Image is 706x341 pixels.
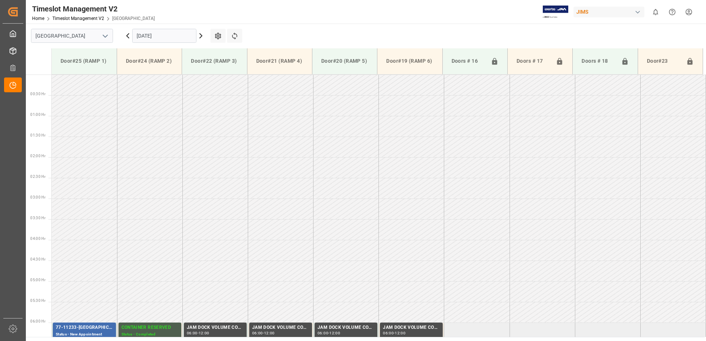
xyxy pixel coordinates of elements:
div: Door#22 (RAMP 3) [188,54,241,68]
span: 04:30 Hr [30,257,45,261]
input: Type to search/select [31,29,113,43]
span: 04:00 Hr [30,237,45,241]
span: 00:30 Hr [30,92,45,96]
div: 12:00 [395,331,405,335]
div: Door#23 [644,54,683,68]
div: - [328,331,329,335]
div: 77-11233-[GEOGRAPHIC_DATA] [56,324,113,331]
div: Door#19 (RAMP 6) [383,54,436,68]
div: Door#20 (RAMP 5) [318,54,371,68]
button: open menu [99,30,110,42]
div: 06:00 [187,331,198,335]
button: show 0 new notifications [647,4,664,20]
div: Door#21 (RAMP 4) [253,54,306,68]
span: 06:00 Hr [30,319,45,323]
div: 12:00 [199,331,209,335]
div: JAM DOCK VOLUME CONTROL [187,324,244,331]
span: 05:30 Hr [30,299,45,303]
div: Status - New Appointment [56,331,113,338]
div: Doors # 16 [449,54,488,68]
img: Exertis%20JAM%20-%20Email%20Logo.jpg_1722504956.jpg [543,6,568,18]
div: 12:00 [264,331,275,335]
input: DD.MM.YYYY [132,29,196,43]
div: Timeslot Management V2 [32,3,155,14]
div: - [394,331,395,335]
div: Doors # 18 [579,54,618,68]
div: 12:00 [329,331,340,335]
div: 06:00 [383,331,394,335]
a: Timeslot Management V2 [52,16,104,21]
div: - [198,331,199,335]
div: Door#25 (RAMP 1) [58,54,111,68]
div: JAM DOCK VOLUME CONTROL [383,324,440,331]
div: 06:00 [252,331,263,335]
div: Door#24 (RAMP 2) [123,54,176,68]
button: JIMS [573,5,647,19]
span: 01:30 Hr [30,133,45,137]
span: 01:00 Hr [30,113,45,117]
div: JAM DOCK VOLUME CONTROL [318,324,374,331]
span: 03:30 Hr [30,216,45,220]
span: 03:00 Hr [30,195,45,199]
a: Home [32,16,44,21]
div: Doors # 17 [514,54,553,68]
div: JAM DOCK VOLUME CONTROL [252,324,309,331]
div: Status - Completed [121,331,178,338]
button: Help Center [664,4,681,20]
div: - [263,331,264,335]
div: CONTAINER RESERVED [121,324,178,331]
span: 02:00 Hr [30,154,45,158]
div: JIMS [573,7,644,17]
span: 05:00 Hr [30,278,45,282]
span: 02:30 Hr [30,175,45,179]
div: 06:00 [318,331,328,335]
